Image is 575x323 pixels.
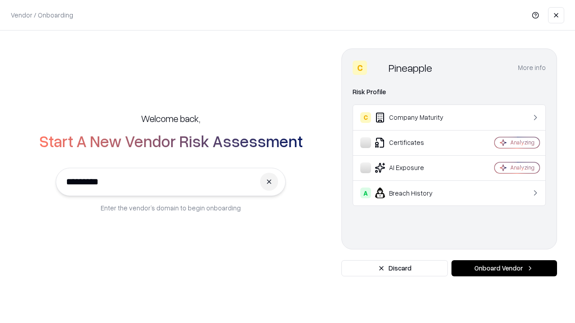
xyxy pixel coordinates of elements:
h5: Welcome back, [141,112,200,125]
div: C [353,61,367,75]
div: AI Exposure [360,162,468,173]
div: Pineapple [389,61,432,75]
h2: Start A New Vendor Risk Assessment [39,132,303,150]
div: Certificates [360,137,468,148]
button: More info [518,60,546,76]
img: Pineapple [371,61,385,75]
div: Company Maturity [360,112,468,123]
p: Vendor / Onboarding [11,10,73,20]
button: Onboard Vendor [451,260,557,276]
div: Breach History [360,188,468,198]
div: Risk Profile [353,87,546,97]
div: A [360,188,371,198]
button: Discard [341,260,448,276]
div: Analyzing [510,164,535,171]
div: Analyzing [510,139,535,146]
div: C [360,112,371,123]
p: Enter the vendor’s domain to begin onboarding [101,203,241,213]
